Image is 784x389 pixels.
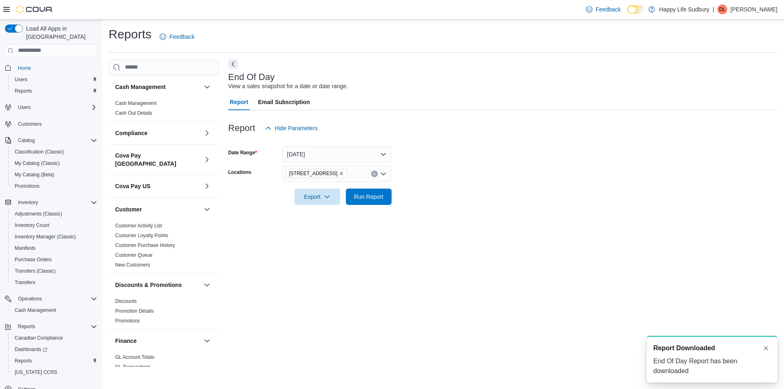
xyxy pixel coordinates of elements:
[717,4,727,14] div: David Law
[2,62,100,74] button: Home
[18,199,38,206] span: Inventory
[115,129,200,137] button: Compliance
[115,298,137,305] span: Discounts
[8,158,100,169] button: My Catalog (Classic)
[11,147,67,157] a: Classification (Classic)
[8,355,100,367] button: Reports
[15,233,76,240] span: Inventory Manager (Classic)
[15,211,62,217] span: Adjustments (Classic)
[371,171,378,177] button: Clear input
[11,333,97,343] span: Canadian Compliance
[8,367,100,378] button: [US_STATE] CCRS
[339,171,344,176] button: Remove 1307 Algonquin Ave #1 from selection in this group
[115,129,147,137] h3: Compliance
[8,74,100,85] button: Users
[115,242,175,249] span: Customer Purchase History
[115,262,150,268] span: New Customers
[115,222,162,229] span: Customer Activity List
[761,343,771,353] button: Dismiss toast
[11,278,38,287] a: Transfers
[18,65,31,71] span: Home
[11,266,97,276] span: Transfers (Classic)
[653,343,715,353] span: Report Downloaded
[15,63,34,73] a: Home
[11,232,79,242] a: Inventory Manager (Classic)
[380,171,387,177] button: Open list of options
[115,354,154,360] span: GL Account Totals
[11,86,97,96] span: Reports
[8,208,100,220] button: Adjustments (Classic)
[294,189,340,205] button: Export
[11,356,97,366] span: Reports
[596,5,621,13] span: Feedback
[299,189,335,205] span: Export
[115,318,140,324] a: Promotions
[719,4,725,14] span: DL
[11,209,65,219] a: Adjustments (Classic)
[11,147,97,157] span: Classification (Classic)
[15,136,97,145] span: Catalog
[8,180,100,192] button: Promotions
[115,337,137,345] h3: Finance
[109,98,218,121] div: Cash Management
[15,171,54,178] span: My Catalog (Beta)
[228,72,275,82] h3: End Of Day
[115,252,152,258] a: Customer Queue
[8,265,100,277] button: Transfers (Classic)
[202,280,212,290] button: Discounts & Promotions
[109,221,218,273] div: Customer
[2,118,100,130] button: Customers
[15,119,97,129] span: Customers
[115,182,200,190] button: Cova Pay US
[15,198,97,207] span: Inventory
[15,222,49,229] span: Inventory Count
[8,254,100,265] button: Purchase Orders
[228,149,257,156] label: Date Range
[15,268,56,274] span: Transfers (Classic)
[109,296,218,329] div: Discounts & Promotions
[202,128,212,138] button: Compliance
[115,83,200,91] button: Cash Management
[275,124,318,132] span: Hide Parameters
[8,332,100,344] button: Canadian Compliance
[115,83,166,91] h3: Cash Management
[15,307,56,313] span: Cash Management
[11,243,97,253] span: Manifests
[15,119,45,129] a: Customers
[354,193,383,201] span: Run Report
[15,160,60,167] span: My Catalog (Classic)
[2,321,100,332] button: Reports
[653,356,771,376] div: End Of Day Report has been downloaded
[11,220,97,230] span: Inventory Count
[18,137,35,144] span: Catalog
[11,367,97,377] span: Washington CCRS
[228,59,238,69] button: Next
[202,181,212,191] button: Cova Pay US
[11,86,35,96] a: Reports
[11,232,97,242] span: Inventory Manager (Classic)
[11,181,97,191] span: Promotions
[228,82,348,91] div: View a sales snapshot for a date or date range.
[15,63,97,73] span: Home
[115,233,168,238] a: Customer Loyalty Points
[11,220,53,230] a: Inventory Count
[15,335,63,341] span: Canadian Compliance
[202,82,212,92] button: Cash Management
[11,356,35,366] a: Reports
[8,305,100,316] button: Cash Management
[11,266,59,276] a: Transfers (Classic)
[115,308,154,314] a: Promotion Details
[731,4,777,14] p: [PERSON_NAME]
[109,352,218,375] div: Finance
[285,169,348,178] span: 1307 Algonquin Ave #1
[115,354,154,360] a: GL Account Totals
[15,322,38,331] button: Reports
[2,197,100,208] button: Inventory
[230,94,248,110] span: Report
[15,369,57,376] span: [US_STATE] CCRS
[627,5,644,14] input: Dark Mode
[713,4,714,14] p: |
[15,294,97,304] span: Operations
[115,182,150,190] h3: Cova Pay US
[11,278,97,287] span: Transfers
